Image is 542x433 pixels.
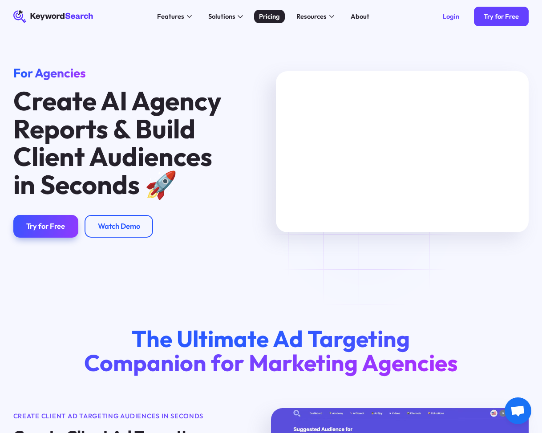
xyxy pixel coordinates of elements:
a: Pricing [254,10,285,23]
span: For Agencies [13,65,86,81]
a: About [346,10,374,23]
a: Try for Free [474,7,529,26]
div: Create client ad targeting audiences in seconds [13,411,243,421]
iframe: KeywordSearch Agency Reports [276,71,529,233]
h1: Create AI Agency Reports & Build Client Audiences in Seconds 🚀 [13,87,227,198]
span: The Ultimate Ad Targeting Companion for Marketing Agencies [84,324,458,377]
a: Try for Free [13,215,78,238]
div: Try for Free [484,12,519,20]
div: Resources [296,12,327,21]
div: Try for Free [26,222,65,231]
div: Solutions [208,12,235,21]
div: About [351,12,369,21]
div: Watch Demo [98,222,140,231]
a: Login [433,7,469,26]
div: Login [443,12,459,20]
div: Features [157,12,184,21]
div: Pricing [259,12,280,21]
a: Open chat [505,397,531,424]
